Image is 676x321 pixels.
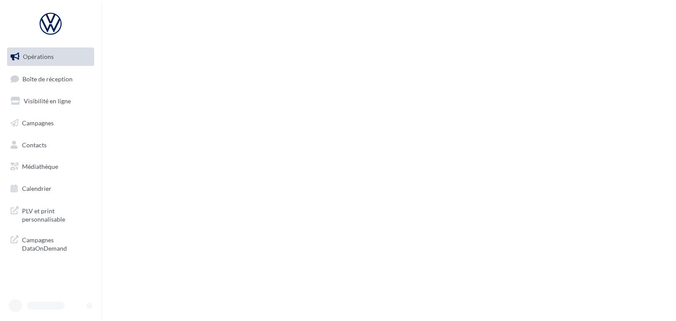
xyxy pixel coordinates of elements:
[22,119,54,127] span: Campagnes
[22,163,58,170] span: Médiathèque
[22,234,91,253] span: Campagnes DataOnDemand
[5,201,96,227] a: PLV et print personnalisable
[5,114,96,132] a: Campagnes
[22,185,51,192] span: Calendrier
[5,47,96,66] a: Opérations
[22,205,91,224] span: PLV et print personnalisable
[5,92,96,110] a: Visibilité en ligne
[22,75,73,82] span: Boîte de réception
[5,179,96,198] a: Calendrier
[5,230,96,256] a: Campagnes DataOnDemand
[23,53,54,60] span: Opérations
[22,141,47,148] span: Contacts
[5,157,96,176] a: Médiathèque
[5,136,96,154] a: Contacts
[5,69,96,88] a: Boîte de réception
[24,97,71,105] span: Visibilité en ligne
